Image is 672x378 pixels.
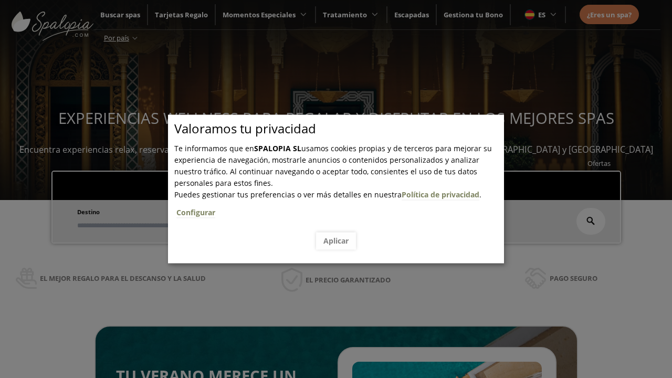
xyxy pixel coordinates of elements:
[402,190,479,200] a: Política de privacidad
[174,123,504,134] p: Valoramos tu privacidad
[254,143,301,153] b: SPALOPIA SL
[176,207,215,218] a: Configurar
[174,143,492,188] span: Te informamos que en usamos cookies propias y de terceros para mejorar su experiencia de navegaci...
[174,190,504,225] span: .
[174,190,402,199] span: Puedes gestionar tus preferencias o ver más detalles en nuestra
[316,232,356,249] button: Aplicar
